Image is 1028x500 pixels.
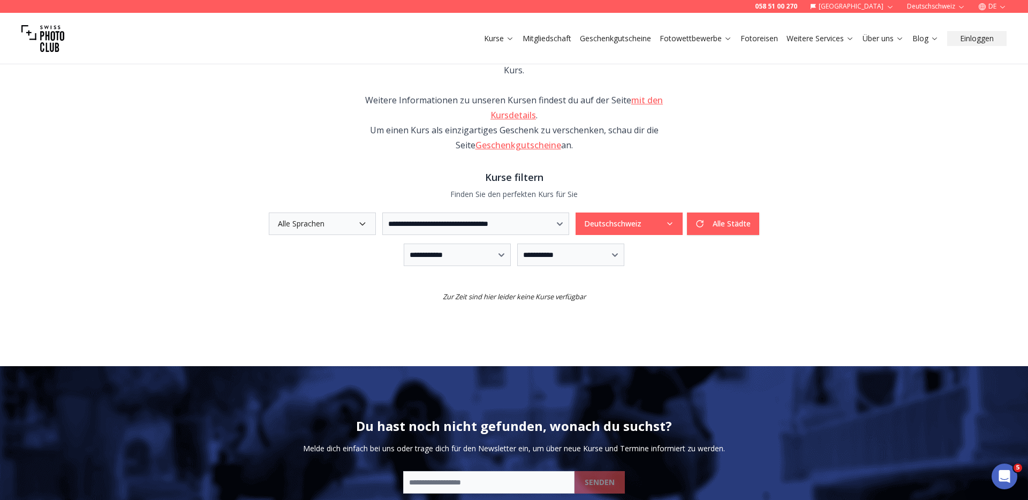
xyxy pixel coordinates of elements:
[269,213,376,235] button: Alle Sprachen
[575,471,625,494] button: SENDEN
[912,33,939,44] a: Blog
[858,31,908,46] button: Über uns
[188,189,840,200] p: Finden Sie den perfekten Kurs für Sie
[782,31,858,46] button: Weitere Services
[992,464,1017,489] iframe: Intercom live chat
[188,170,840,185] h3: Kurse filtern
[736,31,782,46] button: Fotoreisen
[576,213,683,235] button: Deutschschweiz
[863,33,904,44] a: Über uns
[660,33,732,44] a: Fotowettbewerbe
[655,31,736,46] button: Fotowettbewerbe
[1014,464,1022,472] span: 5
[523,33,571,44] a: Mitgliedschaft
[740,33,778,44] a: Fotoreisen
[443,292,586,302] small: Zur Zeit sind hier leider keine Kurse verfügbar
[475,139,561,151] a: Geschenkgutscheine
[755,2,797,11] a: 058 51 00 270
[303,443,725,454] p: Melde dich einfach bei uns oder trage dich für den Newsletter ein, um über neue Kurse und Termine...
[356,418,672,435] h2: Du hast noch nicht gefunden, wonach du suchst?
[518,31,576,46] button: Mitgliedschaft
[360,93,668,153] div: Weitere Informationen zu unseren Kursen findest du auf der Seite . Um einen Kurs als einzigartige...
[947,31,1007,46] button: Einloggen
[585,477,615,488] b: SENDEN
[687,213,759,235] button: Alle Städte
[21,17,64,60] img: Swiss photo club
[576,31,655,46] button: Geschenkgutscheine
[484,33,514,44] a: Kurse
[580,33,651,44] a: Geschenkgutscheine
[908,31,943,46] button: Blog
[480,31,518,46] button: Kurse
[787,33,854,44] a: Weitere Services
